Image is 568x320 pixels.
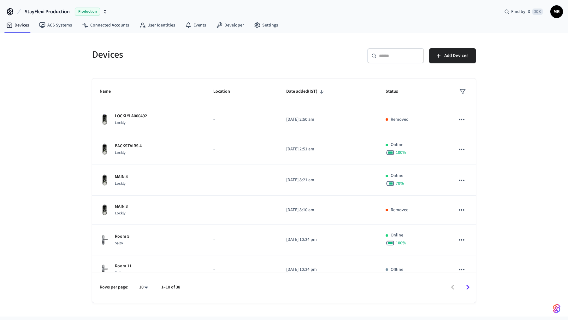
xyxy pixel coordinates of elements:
[286,146,370,153] p: [DATE] 2:51 am
[115,233,129,240] p: Room 5
[115,241,123,246] span: Salto
[213,236,271,243] p: -
[553,304,560,314] img: SeamLogoGradient.69752ec5.svg
[396,240,406,246] span: 100 %
[100,87,119,96] span: Name
[115,143,142,149] p: BACKSTAIRS 4
[391,207,409,213] p: Removed
[286,266,370,273] p: [DATE] 10:34 pm
[115,120,126,125] span: Lockly
[115,174,128,180] p: MAIN 4
[115,113,147,119] p: LOCKLYLA000492
[211,20,249,31] a: Developer
[396,149,406,156] span: 100 %
[286,177,370,183] p: [DATE] 8:21 am
[100,174,110,186] img: Lockly Vision Lock, Front
[100,113,110,125] img: Lockly Vision Lock, Front
[532,9,543,15] span: ⌘ K
[391,142,403,148] p: Online
[136,283,151,292] div: 10
[115,263,132,270] p: Room 11
[25,8,70,15] span: StayFlexi Production
[34,20,77,31] a: ACS Systems
[511,9,530,15] span: Find by ID
[100,204,110,216] img: Lockly Vision Lock, Front
[75,8,100,16] span: Production
[499,6,548,17] div: Find by ID⌘ K
[180,20,211,31] a: Events
[249,20,283,31] a: Settings
[213,177,271,183] p: -
[213,116,271,123] p: -
[286,236,370,243] p: [DATE] 10:34 pm
[115,203,128,210] p: MAIN 3
[213,146,271,153] p: -
[100,235,110,245] img: salto_escutcheon_pin
[286,116,370,123] p: [DATE] 2:50 am
[429,48,476,63] button: Add Devices
[391,116,409,123] p: Removed
[100,143,110,155] img: Lockly Vision Lock, Front
[115,211,126,216] span: Lockly
[286,87,326,96] span: Date added(IST)
[115,181,126,186] span: Lockly
[550,5,563,18] button: MR
[100,264,110,275] img: salto_escutcheon_pin
[134,20,180,31] a: User Identities
[213,207,271,213] p: -
[286,207,370,213] p: [DATE] 8:10 am
[444,52,468,60] span: Add Devices
[1,20,34,31] a: Devices
[213,87,238,96] span: Location
[460,280,475,295] button: Go to next page
[391,266,403,273] p: Offline
[396,180,404,187] span: 70 %
[77,20,134,31] a: Connected Accounts
[391,232,403,239] p: Online
[100,284,128,291] p: Rows per page:
[115,270,123,276] span: Salto
[391,172,403,179] p: Online
[386,87,406,96] span: Status
[161,284,180,291] p: 1–10 of 38
[213,266,271,273] p: -
[92,48,280,61] h5: Devices
[551,6,562,17] span: MR
[115,150,126,155] span: Lockly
